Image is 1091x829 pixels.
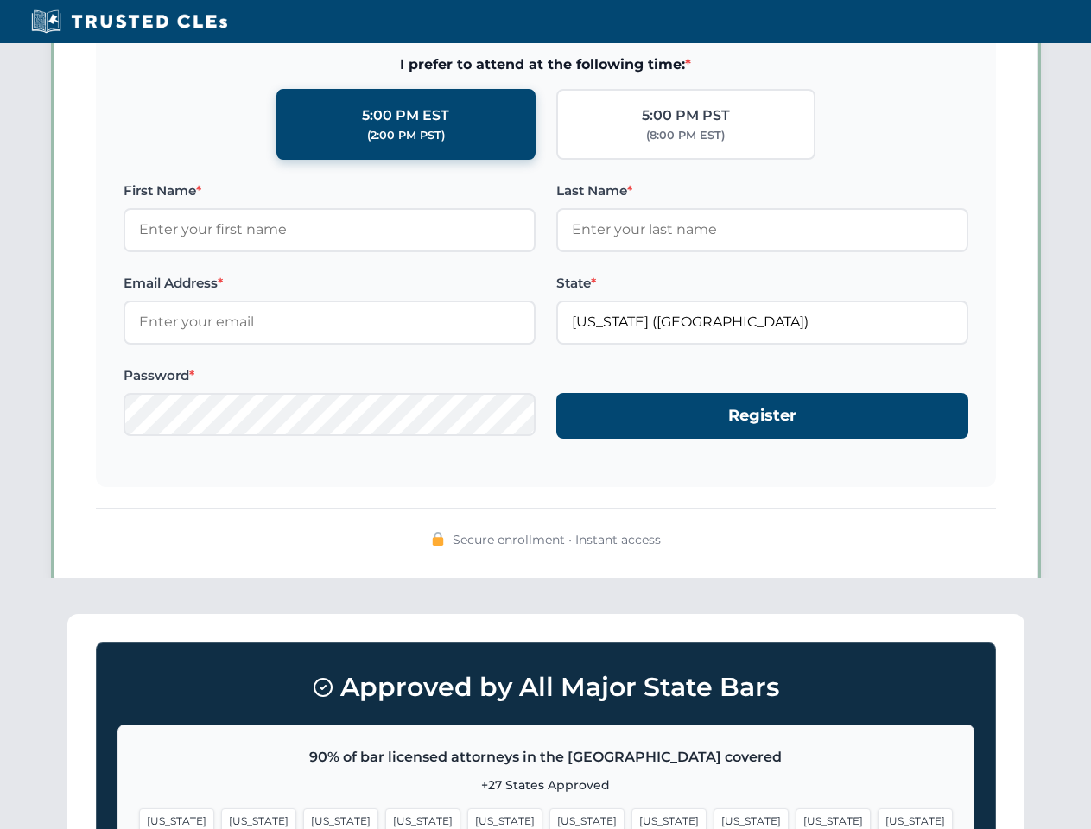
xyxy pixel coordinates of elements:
[124,301,536,344] input: Enter your email
[556,180,968,201] label: Last Name
[117,664,974,711] h3: Approved by All Major State Bars
[556,301,968,344] input: Florida (FL)
[124,273,536,294] label: Email Address
[124,180,536,201] label: First Name
[646,127,725,144] div: (8:00 PM EST)
[367,127,445,144] div: (2:00 PM PST)
[431,532,445,546] img: 🔒
[139,746,953,769] p: 90% of bar licensed attorneys in the [GEOGRAPHIC_DATA] covered
[124,54,968,76] span: I prefer to attend at the following time:
[556,393,968,439] button: Register
[139,775,953,794] p: +27 States Approved
[124,365,536,386] label: Password
[642,104,730,127] div: 5:00 PM PST
[453,530,661,549] span: Secure enrollment • Instant access
[26,9,232,35] img: Trusted CLEs
[556,273,968,294] label: State
[124,208,536,251] input: Enter your first name
[556,208,968,251] input: Enter your last name
[362,104,449,127] div: 5:00 PM EST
